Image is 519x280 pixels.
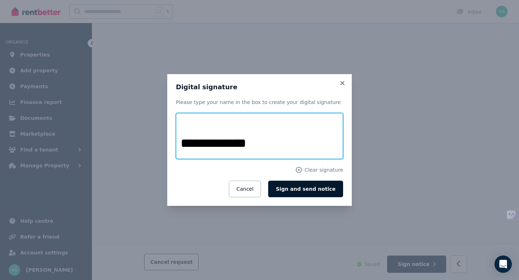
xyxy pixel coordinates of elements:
[176,99,343,106] p: Please type your name in the box to create your digital signature
[268,181,343,197] button: Sign and send notice
[176,83,343,91] h3: Digital signature
[229,181,261,197] button: Cancel
[494,256,512,273] div: Open Intercom Messenger
[276,186,336,192] span: Sign and send notice
[305,166,343,173] span: Clear signature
